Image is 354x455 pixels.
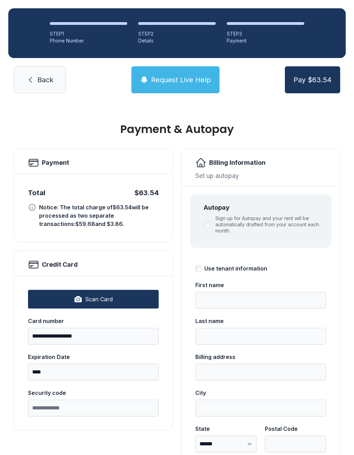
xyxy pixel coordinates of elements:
select: State [195,436,257,452]
label: Sign up for Autopay and your rent will be automatically drafted from your account each month. [215,215,323,234]
div: Last name [195,317,326,325]
span: Scan Card [85,295,113,303]
input: Security code [28,400,159,416]
div: STEP 3 [227,30,304,37]
span: Back [37,75,53,85]
div: Billing address [195,353,326,361]
input: Billing address [195,364,326,380]
div: STEP 1 [50,30,127,37]
input: City [195,400,326,416]
div: Use tenant information [204,264,267,273]
div: Set up autopay [195,171,326,180]
h2: Credit Card [42,260,78,269]
div: STEP 2 [138,30,216,37]
div: Details [138,37,216,44]
div: Autopay [204,203,323,212]
span: Request Live Help [151,75,211,85]
div: Phone Number [50,37,127,44]
div: Expiration Date [28,353,159,361]
input: First name [195,292,326,309]
div: Security code [28,389,159,397]
input: Card number [28,328,159,344]
div: Total [28,188,45,198]
div: State [195,425,257,433]
h2: Payment [42,158,69,168]
div: Notice: The total charge of $63.54 will be processed as two separate transactions: $59.68 and $3.... [39,203,159,228]
div: Card number [28,317,159,325]
span: Pay $63.54 [294,75,332,85]
input: Postal Code [265,436,326,452]
input: Last name [195,328,326,344]
div: First name [195,281,326,289]
div: City [195,389,326,397]
div: Payment [227,37,304,44]
h1: Payment & Autopay [14,124,340,135]
h2: Billing Information [209,158,265,168]
div: Postal Code [265,425,326,433]
div: $63.54 [134,188,159,198]
input: Expiration Date [28,364,159,380]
